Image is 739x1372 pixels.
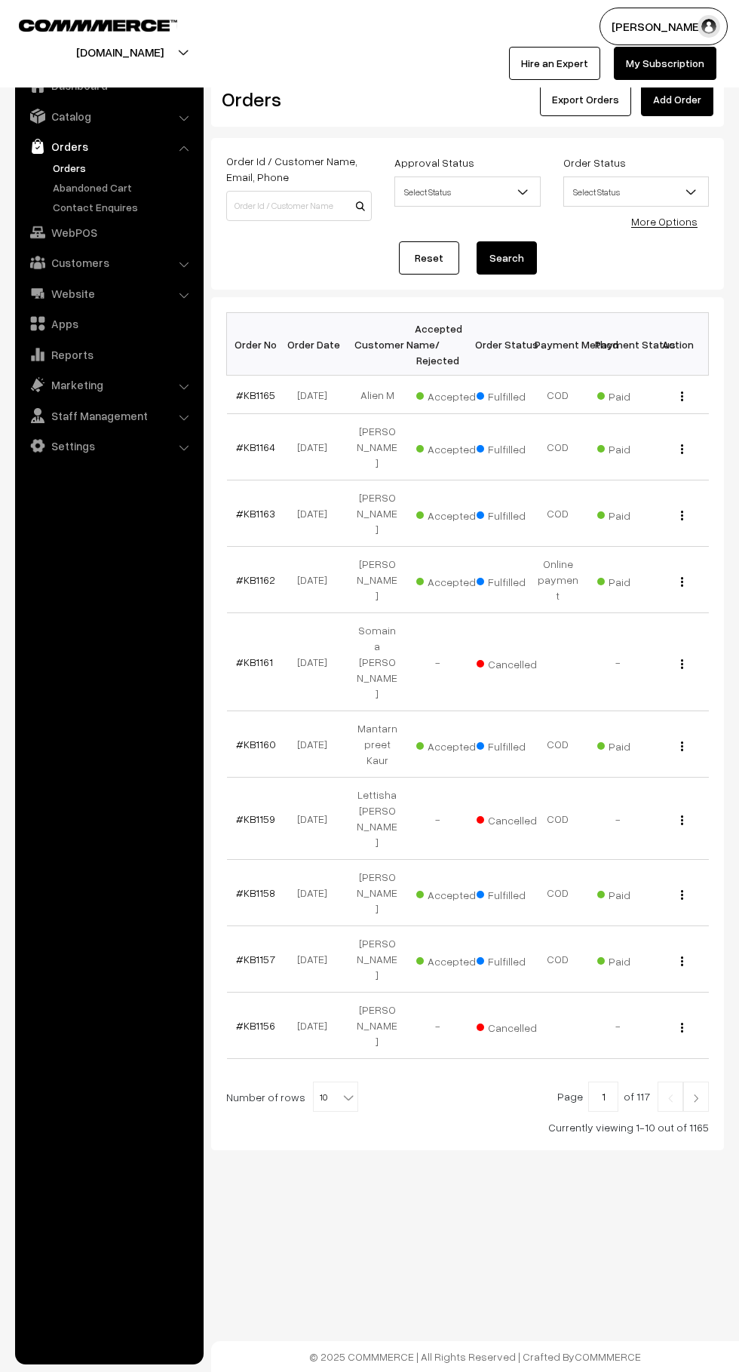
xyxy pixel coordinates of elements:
[19,219,198,246] a: WebPOS
[528,711,588,778] td: COD
[347,376,407,414] td: Alien M
[407,613,468,711] td: -
[681,1023,683,1033] img: Menu
[23,33,216,71] button: [DOMAIN_NAME]
[477,950,552,969] span: Fulfilled
[19,371,198,398] a: Marketing
[599,8,728,45] button: [PERSON_NAME]…
[528,547,588,613] td: Online payment
[226,153,372,185] label: Order Id / Customer Name, Email, Phone
[287,860,347,926] td: [DATE]
[394,176,540,207] span: Select Status
[416,735,492,754] span: Accepted
[236,440,275,453] a: #KB1164
[236,655,273,668] a: #KB1161
[287,376,347,414] td: [DATE]
[19,341,198,368] a: Reports
[347,414,407,480] td: [PERSON_NAME]
[597,950,673,969] span: Paid
[399,241,459,275] a: Reset
[347,778,407,860] td: Lettisha [PERSON_NAME]
[49,199,198,215] a: Contact Enquires
[597,883,673,903] span: Paid
[19,15,151,33] a: COMMMERCE
[236,886,275,899] a: #KB1158
[347,993,407,1059] td: [PERSON_NAME]
[287,547,347,613] td: [DATE]
[347,613,407,711] td: Somaina [PERSON_NAME]
[287,778,347,860] td: [DATE]
[597,504,673,523] span: Paid
[528,414,588,480] td: COD
[477,652,552,672] span: Cancelled
[477,504,552,523] span: Fulfilled
[287,313,347,376] th: Order Date
[477,241,537,275] button: Search
[236,507,275,520] a: #KB1163
[416,504,492,523] span: Accepted
[287,480,347,547] td: [DATE]
[681,511,683,520] img: Menu
[641,83,713,116] a: Add Order
[681,659,683,669] img: Menu
[347,547,407,613] td: [PERSON_NAME]
[631,215,698,228] a: More Options
[649,313,709,376] th: Action
[597,385,673,404] span: Paid
[416,883,492,903] span: Accepted
[347,860,407,926] td: [PERSON_NAME]
[468,313,528,376] th: Order Status
[407,313,468,376] th: Accepted / Rejected
[477,437,552,457] span: Fulfilled
[477,883,552,903] span: Fulfilled
[575,1350,641,1363] a: COMMMERCE
[236,953,275,965] a: #KB1157
[698,15,720,38] img: user
[395,179,539,205] span: Select Status
[19,133,198,160] a: Orders
[347,480,407,547] td: [PERSON_NAME]
[664,1094,677,1103] img: Left
[19,310,198,337] a: Apps
[588,993,649,1059] td: -
[19,402,198,429] a: Staff Management
[681,815,683,825] img: Menu
[557,1090,583,1103] span: Page
[689,1094,703,1103] img: Right
[681,956,683,966] img: Menu
[563,176,709,207] span: Select Status
[347,711,407,778] td: Mantarnpreet Kaur
[624,1090,650,1103] span: of 117
[416,437,492,457] span: Accepted
[681,391,683,401] img: Menu
[19,20,177,31] img: COMMMERCE
[416,385,492,404] span: Accepted
[477,809,552,828] span: Cancelled
[681,577,683,587] img: Menu
[597,735,673,754] span: Paid
[477,570,552,590] span: Fulfilled
[477,1016,552,1036] span: Cancelled
[528,313,588,376] th: Payment Method
[681,741,683,751] img: Menu
[19,432,198,459] a: Settings
[49,180,198,195] a: Abandoned Cart
[681,890,683,900] img: Menu
[588,778,649,860] td: -
[19,103,198,130] a: Catalog
[287,414,347,480] td: [DATE]
[528,376,588,414] td: COD
[588,313,649,376] th: Payment Status
[347,313,407,376] th: Customer Name
[19,280,198,307] a: Website
[313,1082,358,1112] span: 10
[236,573,275,586] a: #KB1162
[226,191,372,221] input: Order Id / Customer Name / Customer Email / Customer Phone
[477,385,552,404] span: Fulfilled
[287,926,347,993] td: [DATE]
[614,47,716,80] a: My Subscription
[226,1119,709,1135] div: Currently viewing 1-10 out of 1165
[407,993,468,1059] td: -
[540,83,631,116] button: Export Orders
[416,570,492,590] span: Accepted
